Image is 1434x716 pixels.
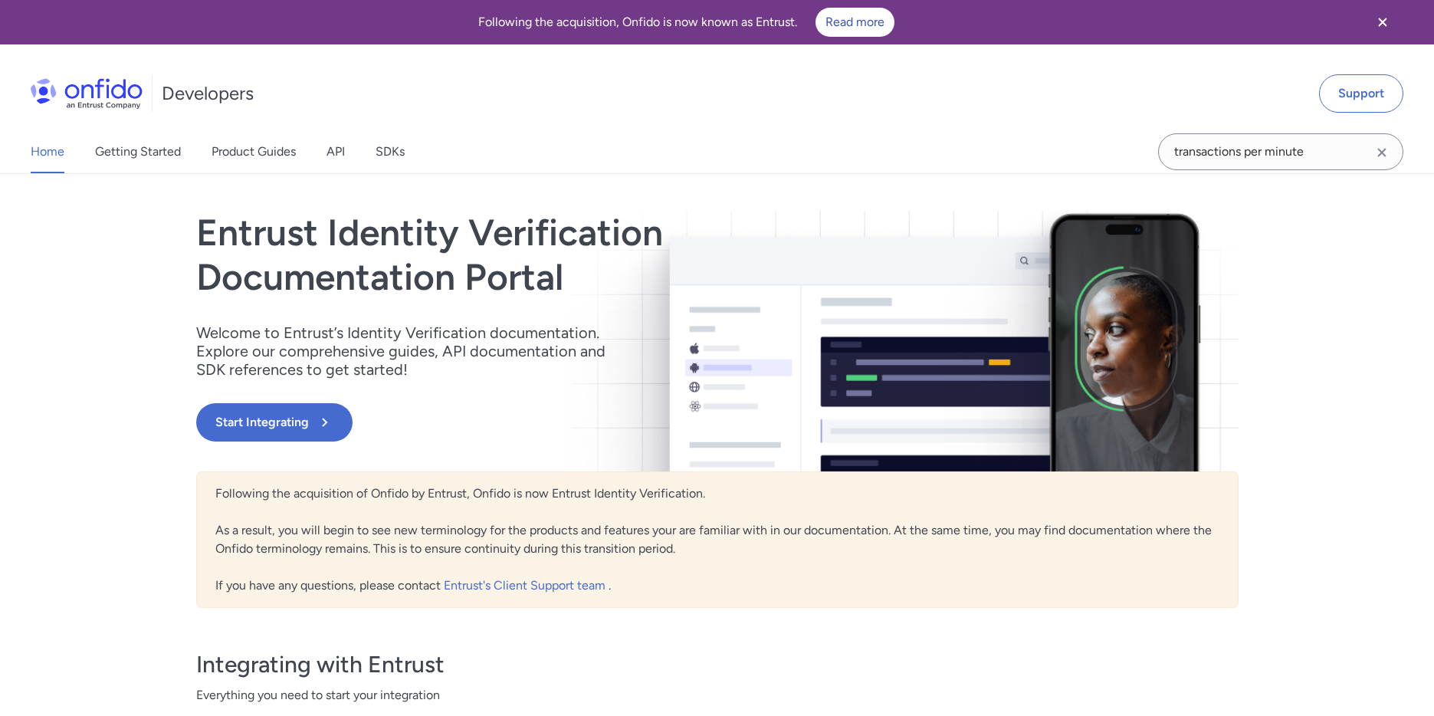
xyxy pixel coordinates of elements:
a: Product Guides [212,130,296,173]
p: Welcome to Entrust’s Identity Verification documentation. Explore our comprehensive guides, API d... [196,324,625,379]
input: Onfido search input field [1158,133,1403,170]
span: Everything you need to start your integration [196,686,1239,705]
a: Read more [815,8,894,37]
div: Following the acquisition of Onfido by Entrust, Onfido is now Entrust Identity Verification. As a... [196,471,1239,608]
h1: Developers [162,81,254,106]
a: Getting Started [95,130,181,173]
a: SDKs [376,130,405,173]
a: Start Integrating [196,403,926,442]
svg: Close banner [1373,13,1392,31]
a: API [327,130,345,173]
a: Support [1319,74,1403,113]
div: Following the acquisition, Onfido is now known as Entrust. [18,8,1354,37]
a: Home [31,130,64,173]
svg: Clear search field button [1373,143,1391,162]
button: Close banner [1354,3,1411,41]
h3: Integrating with Entrust [196,649,1239,680]
img: Onfido Logo [31,78,143,109]
button: Start Integrating [196,403,353,442]
h1: Entrust Identity Verification Documentation Portal [196,211,926,299]
a: Entrust's Client Support team [444,578,609,593]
